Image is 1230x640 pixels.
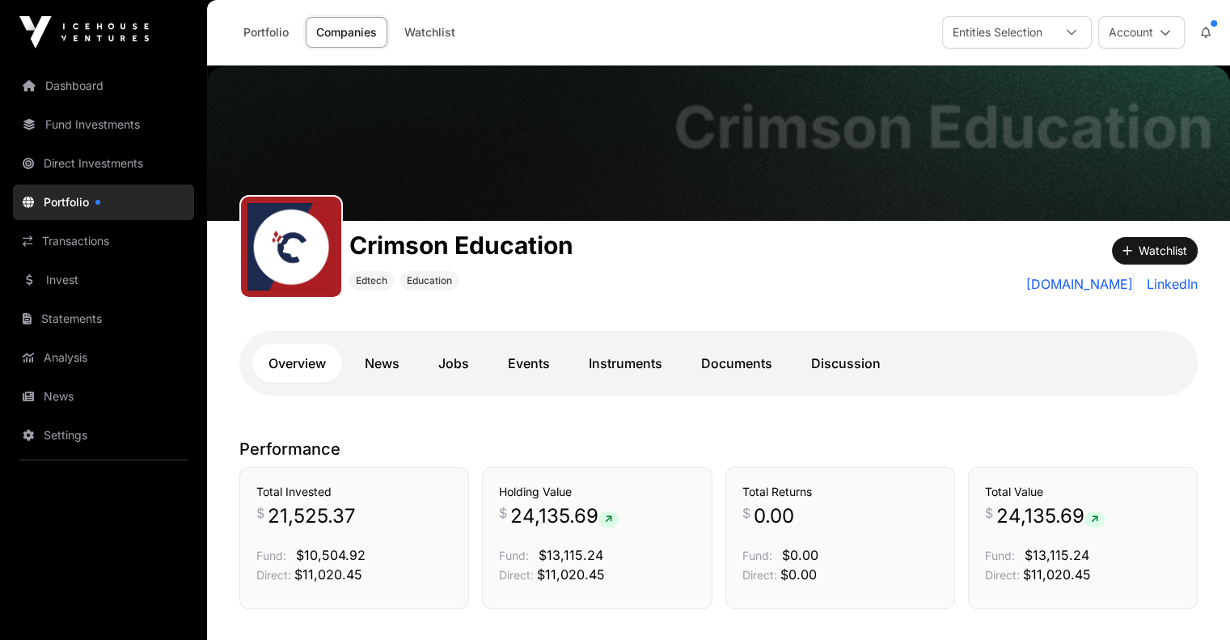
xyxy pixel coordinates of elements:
[394,17,466,48] a: Watchlist
[985,484,1181,500] h3: Total Value
[742,549,772,562] span: Fund:
[349,231,573,260] h1: Crimson Education
[1026,274,1134,294] a: [DOMAIN_NAME]
[1098,16,1185,49] button: Account
[499,549,529,562] span: Fund:
[247,203,335,290] img: unnamed.jpg
[252,344,342,383] a: Overview
[1112,237,1198,265] button: Watchlist
[19,16,149,49] img: Icehouse Ventures Logo
[510,503,619,529] span: 24,135.69
[13,68,194,104] a: Dashboard
[256,568,291,582] span: Direct:
[13,417,194,453] a: Settings
[13,223,194,259] a: Transactions
[795,344,897,383] a: Discussion
[13,146,194,181] a: Direct Investments
[499,484,695,500] h3: Holding Value
[499,503,507,523] span: $
[1149,562,1230,640] iframe: Chat Widget
[422,344,485,383] a: Jobs
[407,274,452,287] span: Education
[268,503,356,529] span: 21,525.37
[674,98,1214,156] h1: Crimson Education
[742,484,938,500] h3: Total Returns
[294,566,362,583] span: $11,020.45
[1023,566,1091,583] span: $11,020.45
[13,262,194,298] a: Invest
[356,274,387,287] span: Edtech
[13,184,194,220] a: Portfolio
[499,568,534,582] span: Direct:
[296,547,366,563] span: $10,504.92
[539,547,603,563] span: $13,115.24
[13,340,194,375] a: Analysis
[13,107,194,142] a: Fund Investments
[252,344,1185,383] nav: Tabs
[685,344,788,383] a: Documents
[13,301,194,337] a: Statements
[233,17,299,48] a: Portfolio
[239,438,1198,460] p: Performance
[1025,547,1089,563] span: $13,115.24
[1140,274,1198,294] a: LinkedIn
[943,17,1052,48] div: Entities Selection
[996,503,1105,529] span: 24,135.69
[492,344,566,383] a: Events
[573,344,678,383] a: Instruments
[256,484,452,500] h3: Total Invested
[782,547,818,563] span: $0.00
[256,549,286,562] span: Fund:
[742,503,750,523] span: $
[207,66,1230,221] img: Crimson Education
[985,549,1015,562] span: Fund:
[742,568,777,582] span: Direct:
[537,566,605,583] span: $11,020.45
[349,344,416,383] a: News
[306,17,387,48] a: Companies
[13,379,194,414] a: News
[754,503,794,529] span: 0.00
[256,503,264,523] span: $
[985,503,993,523] span: $
[985,568,1020,582] span: Direct:
[780,566,817,583] span: $0.00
